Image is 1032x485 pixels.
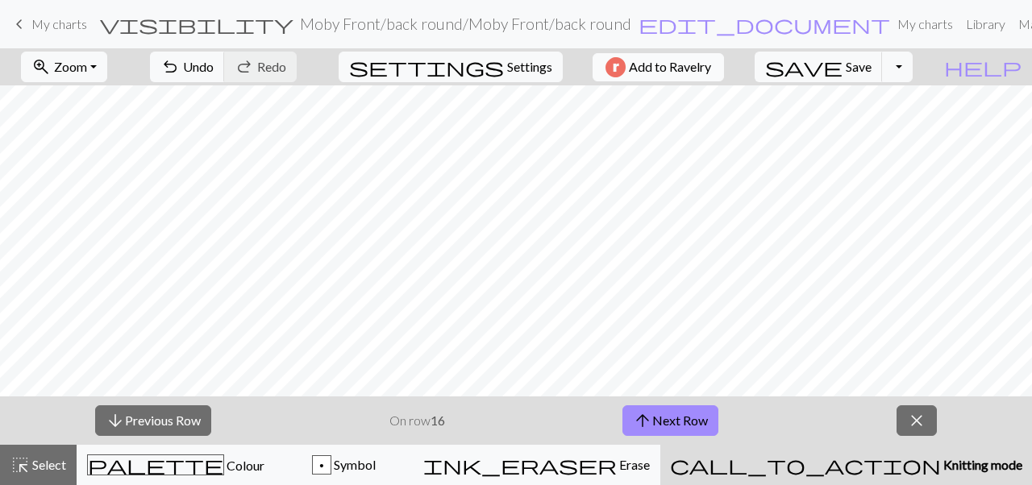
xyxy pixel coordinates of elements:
button: Next Row [622,405,718,436]
p: On row [389,411,445,430]
button: SettingsSettings [339,52,563,82]
span: visibility [100,13,293,35]
span: call_to_action [670,454,941,476]
a: My charts [891,8,959,40]
button: Previous Row [95,405,211,436]
span: ink_eraser [423,454,617,476]
span: arrow_upward [633,409,652,432]
span: Settings [507,57,552,77]
img: Ravelry [605,57,626,77]
span: Undo [183,59,214,74]
button: Erase [413,445,660,485]
span: Colour [224,458,264,473]
div: p [313,456,331,475]
button: Save [755,52,883,82]
span: Knitting mode [941,457,1022,472]
button: Add to Ravelry [593,53,724,81]
span: undo [160,56,180,78]
span: arrow_downward [106,409,125,432]
a: My charts [10,10,87,38]
i: Settings [349,57,504,77]
span: save [765,56,843,78]
h2: Moby Front/back round / Moby Front/back round [300,15,631,33]
span: Select [30,457,66,472]
span: close [907,409,926,432]
span: palette [88,454,223,476]
span: Add to Ravelry [629,57,711,77]
button: Undo [150,52,225,82]
span: help [944,56,1022,78]
strong: 16 [431,412,445,428]
button: Zoom [21,52,107,82]
span: zoom_in [31,56,51,78]
span: highlight_alt [10,454,30,476]
button: Knitting mode [660,445,1032,485]
span: Zoom [54,59,87,74]
span: My charts [31,16,87,31]
span: settings [349,56,504,78]
a: Library [959,8,1012,40]
span: Erase [617,457,650,472]
button: Colour [77,445,275,485]
span: edit_document [639,13,890,35]
button: p Symbol [275,445,413,485]
span: keyboard_arrow_left [10,13,29,35]
span: Symbol [331,457,376,472]
span: Save [846,59,872,74]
